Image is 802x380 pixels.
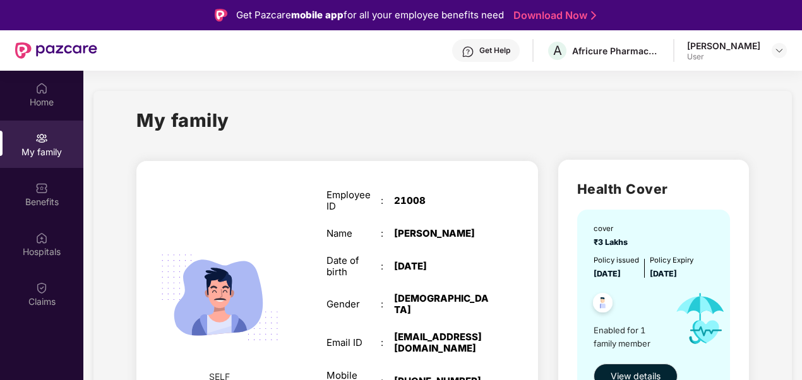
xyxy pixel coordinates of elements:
div: Policy Expiry [650,255,693,266]
div: Policy issued [594,255,639,266]
div: [DEMOGRAPHIC_DATA] [394,293,489,316]
img: svg+xml;base64,PHN2ZyBpZD0iSGVscC0zMngzMiIgeG1sbnM9Imh0dHA6Ly93d3cudzMub3JnLzIwMDAvc3ZnIiB3aWR0aD... [462,45,474,58]
img: New Pazcare Logo [15,42,97,59]
div: 21008 [394,195,489,206]
span: [DATE] [650,269,677,278]
div: [EMAIL_ADDRESS][DOMAIN_NAME] [394,331,489,354]
div: : [381,195,394,206]
div: User [687,52,760,62]
div: Date of birth [326,255,381,278]
img: svg+xml;base64,PHN2ZyBpZD0iRHJvcGRvd24tMzJ4MzIiIHhtbG5zPSJodHRwOi8vd3d3LnczLm9yZy8yMDAwL3N2ZyIgd2... [774,45,784,56]
div: [DATE] [394,261,489,272]
div: Africure Pharmaceuticals ([GEOGRAPHIC_DATA]) Private [572,45,661,57]
img: Logo [215,9,227,21]
span: ₹3 Lakhs [594,237,631,247]
div: Email ID [326,337,381,348]
h2: Health Cover [577,179,730,199]
div: cover [594,223,631,235]
div: : [381,228,394,239]
img: icon [665,280,736,357]
div: Employee ID [326,189,381,212]
div: [PERSON_NAME] [394,228,489,239]
img: svg+xml;base64,PHN2ZyBpZD0iSG9tZSIgeG1sbnM9Imh0dHA6Ly93d3cudzMub3JnLzIwMDAvc3ZnIiB3aWR0aD0iMjAiIG... [35,82,48,95]
span: A [553,43,562,58]
div: Get Pazcare for all your employee benefits need [236,8,504,23]
img: svg+xml;base64,PHN2ZyB3aWR0aD0iMjAiIGhlaWdodD0iMjAiIHZpZXdCb3g9IjAgMCAyMCAyMCIgZmlsbD0ibm9uZSIgeG... [35,132,48,145]
img: svg+xml;base64,PHN2ZyB4bWxucz0iaHR0cDovL3d3dy53My5vcmcvMjAwMC9zdmciIHdpZHRoPSIyMjQiIGhlaWdodD0iMT... [147,225,293,371]
span: Enabled for 1 family member [594,324,665,350]
img: svg+xml;base64,PHN2ZyBpZD0iSG9zcGl0YWxzIiB4bWxucz0iaHR0cDovL3d3dy53My5vcmcvMjAwMC9zdmciIHdpZHRoPS... [35,232,48,244]
h1: My family [136,106,229,134]
img: svg+xml;base64,PHN2ZyB4bWxucz0iaHR0cDovL3d3dy53My5vcmcvMjAwMC9zdmciIHdpZHRoPSI0OC45NDMiIGhlaWdodD... [587,289,618,320]
div: : [381,299,394,310]
div: : [381,337,394,348]
div: Name [326,228,381,239]
img: svg+xml;base64,PHN2ZyBpZD0iQ2xhaW0iIHhtbG5zPSJodHRwOi8vd3d3LnczLm9yZy8yMDAwL3N2ZyIgd2lkdGg9IjIwIi... [35,282,48,294]
strong: mobile app [291,9,344,21]
img: Stroke [591,9,596,22]
div: Gender [326,299,381,310]
a: Download Now [513,9,592,22]
div: Get Help [479,45,510,56]
div: [PERSON_NAME] [687,40,760,52]
div: : [381,261,394,272]
span: [DATE] [594,269,621,278]
img: svg+xml;base64,PHN2ZyBpZD0iQmVuZWZpdHMiIHhtbG5zPSJodHRwOi8vd3d3LnczLm9yZy8yMDAwL3N2ZyIgd2lkdGg9Ij... [35,182,48,194]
